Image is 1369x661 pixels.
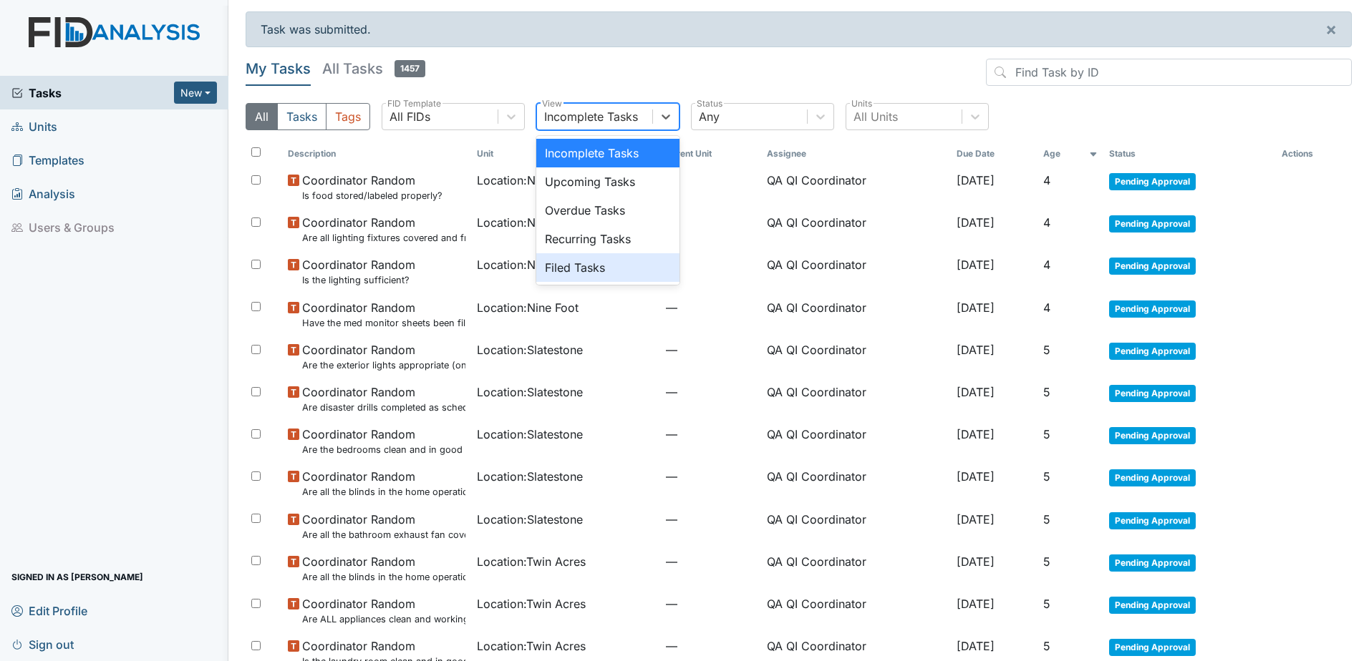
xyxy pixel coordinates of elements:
[1311,12,1351,46] button: ×
[666,172,755,189] span: —
[666,426,755,443] span: —
[761,142,950,166] th: Assignee
[536,253,679,282] div: Filed Tasks
[957,215,995,230] span: [DATE]
[957,173,995,187] span: [DATE]
[957,639,995,653] span: [DATE]
[302,612,465,626] small: Are ALL appliances clean and working properly?
[666,214,755,231] span: —
[246,59,311,79] h5: My Tasks
[477,299,579,316] span: Location : Nine Foot
[536,139,679,167] div: Incomplete Tasks
[1109,427,1196,444] span: Pending Approval
[302,401,465,414] small: Are disaster drills completed as scheduled?
[11,182,75,205] span: Analysis
[302,299,465,330] span: Coordinator Random Have the med monitor sheets been filled out?
[666,468,755,485] span: —
[957,469,995,484] span: [DATE]
[536,167,679,196] div: Upcoming Tasks
[761,505,950,547] td: QA QI Coordinator
[302,570,465,584] small: Are all the blinds in the home operational and clean?
[1109,343,1196,360] span: Pending Approval
[536,225,679,253] div: Recurring Tasks
[11,149,84,171] span: Templates
[1043,385,1050,399] span: 5
[1043,639,1050,653] span: 5
[761,208,950,250] td: QA QI Coordinator
[11,566,143,588] span: Signed in as [PERSON_NAME]
[302,553,465,584] span: Coordinator Random Are all the blinds in the home operational and clean?
[477,383,583,401] span: Location : Slatestone
[1043,215,1050,230] span: 4
[1043,469,1050,484] span: 5
[666,383,755,401] span: —
[1109,385,1196,402] span: Pending Approval
[302,214,465,245] span: Coordinator Random Are all lighting fixtures covered and free of debris?
[761,250,950,293] td: QA QI Coordinator
[477,341,583,358] span: Location : Slatestone
[302,189,442,202] small: Is food stored/labeled properly?
[1109,554,1196,572] span: Pending Approval
[302,485,465,499] small: Are all the blinds in the home operational and clean?
[951,142,1038,166] th: Toggle SortBy
[302,231,465,245] small: Are all lighting fixtures covered and free of debris?
[957,258,995,272] span: [DATE]
[246,103,370,130] div: Type filter
[302,595,465,626] span: Coordinator Random Are ALL appliances clean and working properly?
[477,468,583,485] span: Location : Slatestone
[390,108,430,125] div: All FIDs
[302,443,465,456] small: Are the bedrooms clean and in good repair?
[11,115,57,137] span: Units
[853,108,898,125] div: All Units
[666,595,755,612] span: —
[761,420,950,462] td: QA QI Coordinator
[957,597,995,611] span: [DATE]
[302,426,465,456] span: Coordinator Random Are the bedrooms clean and in good repair?
[477,511,583,528] span: Location : Slatestone
[302,468,465,499] span: Coordinator Random Are all the blinds in the home operational and clean?
[1109,173,1196,190] span: Pending Approval
[1325,19,1337,39] span: ×
[302,172,442,202] span: Coordinator Random Is food stored/labeled properly?
[957,343,995,357] span: [DATE]
[282,142,471,166] th: Toggle SortBy
[395,60,425,77] span: 1457
[1276,142,1348,166] th: Actions
[302,316,465,330] small: Have the med monitor sheets been filled out?
[957,427,995,441] span: [DATE]
[246,103,278,130] button: All
[1043,258,1050,272] span: 4
[1109,300,1196,318] span: Pending Approval
[302,256,415,287] span: Coordinator Random Is the lighting sufficient?
[277,103,326,130] button: Tasks
[666,511,755,528] span: —
[302,341,465,372] span: Coordinator Random Are the exterior lights appropriate (on at night, off during the day)?
[660,142,761,166] th: Toggle SortBy
[666,637,755,655] span: —
[761,547,950,589] td: QA QI Coordinator
[1043,343,1050,357] span: 5
[477,426,583,443] span: Location : Slatestone
[666,341,755,358] span: —
[302,511,465,542] span: Coordinator Random Are all the bathroom exhaust fan covers clean and dust free?
[699,108,720,125] div: Any
[251,147,261,157] input: Toggle All Rows Selected
[174,82,217,104] button: New
[1043,554,1050,569] span: 5
[477,214,579,231] span: Location : Nine Foot
[1043,300,1050,315] span: 4
[322,59,425,79] h5: All Tasks
[11,633,74,655] span: Sign out
[1109,215,1196,232] span: Pending Approval
[761,378,950,420] td: QA QI Coordinator
[761,166,950,208] td: QA QI Coordinator
[666,256,755,273] span: —
[761,462,950,504] td: QA QI Coordinator
[477,256,579,273] span: Location : Nine Foot
[11,84,174,102] a: Tasks
[761,589,950,632] td: QA QI Coordinator
[1043,427,1050,441] span: 5
[536,196,679,225] div: Overdue Tasks
[666,299,755,316] span: —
